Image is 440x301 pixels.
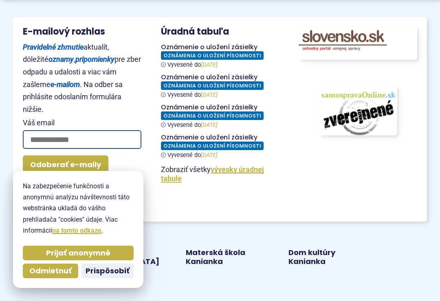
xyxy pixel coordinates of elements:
h4: Oznámenie o uložení zásielky [161,43,279,51]
h3: Úradná tabuľa [161,27,229,37]
button: Prispôsobiť [81,264,134,278]
button: Odoberať e-maily [23,155,108,174]
p: aktualít, dôležité , pre zber odpadu a udalosti a viac vám zašleme . Na odber sa prihlásite odosl... [23,41,141,116]
span: Odmietnuť [29,266,72,276]
a: Materská škola Kanianka [178,248,262,266]
button: Prijať anonymné [23,246,134,260]
img: Odkaz na portál www.slovensko.sk [299,27,417,60]
img: obrázok s odkazom na portál www.samospravaonline.sk, kde obec zverejňuje svoje zmluvy, faktúry a ... [319,86,397,135]
a: Oznámenie o uložení zásielky Oznámenia o uložení písomnosti Vyvesené do[DATE] [161,43,279,68]
a: Dom kultúry Kanianka [281,248,365,266]
strong: e-mailom [51,80,80,89]
span: Prispôsobiť [86,266,130,276]
button: Odmietnuť [23,264,78,278]
a: Oznámenie o uložení zásielky Oznámenia o uložení písomnosti Vyvesené do[DATE] [161,73,279,98]
a: Oznámenie o uložení zásielky Oznámenia o uložení písomnosti Vyvesené do[DATE] [161,133,279,159]
p: Na zabezpečenie funkčnosti a anonymnú analýzu návštevnosti táto webstránka ukladá do vášho prehli... [23,181,134,236]
h4: Oznámenie o uložení zásielky [161,73,279,81]
a: Oznámenie o uložení zásielky Oznámenia o uložení písomnosti Vyvesené do[DATE] [161,103,279,129]
span: Váš email [23,119,141,127]
a: Zobraziť celú úradnú tabuľu [161,165,264,183]
strong: oznamy [48,55,74,63]
input: Váš email [23,130,141,149]
h3: E-mailový rozhlas [23,27,141,37]
strong: pripomienky [75,55,114,63]
p: Zobraziť všetky [161,165,279,183]
a: Základná škola [GEOGRAPHIC_DATA] [75,248,159,266]
strong: Pravidelné zhrnutie [23,43,84,51]
h4: Oznámenie o uložení zásielky [161,103,279,111]
span: Prijať anonymné [46,249,110,258]
h4: Oznámenie o uložení zásielky [161,133,279,142]
a: na tomto odkaze [52,227,101,234]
